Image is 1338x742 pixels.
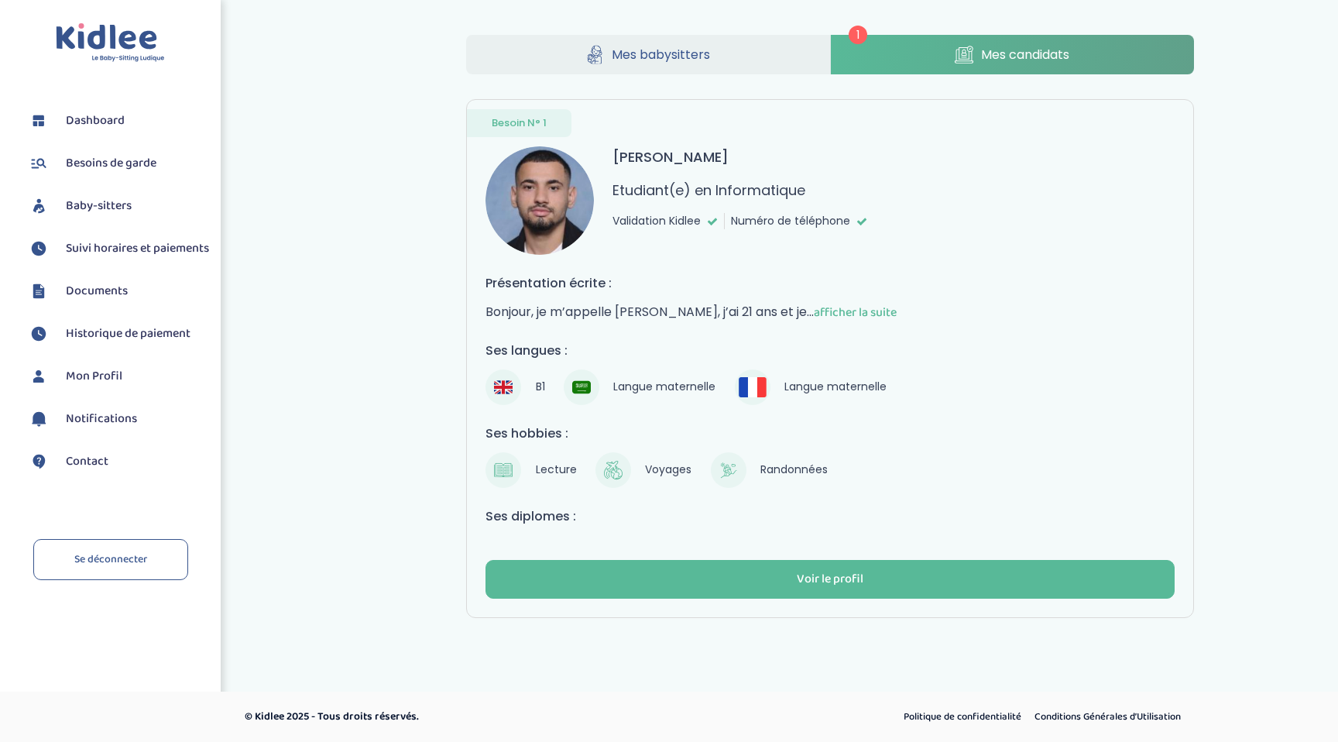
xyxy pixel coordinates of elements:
[797,571,863,589] div: Voir le profil
[27,152,50,175] img: besoin.svg
[27,109,209,132] a: Dashboard
[572,378,591,397] img: Arabe
[485,507,1175,526] h4: Ses diplomes :
[27,280,50,303] img: documents.svg
[245,709,735,725] p: © Kidlee 2025 - Tous droits réservés.
[731,213,850,229] span: Numéro de téléphone
[1029,707,1186,727] a: Conditions Générales d’Utilisation
[27,450,209,473] a: Contact
[754,459,835,481] span: Randonnées
[739,377,767,397] img: Français
[27,194,209,218] a: Baby-sitters
[485,424,1175,443] h4: Ses hobbies :
[981,45,1069,64] span: Mes candidats
[33,539,188,580] a: Se déconnecter
[56,23,165,63] img: logo.svg
[66,452,108,471] span: Contact
[66,197,132,215] span: Baby-sitters
[27,152,209,175] a: Besoins de garde
[66,367,122,386] span: Mon Profil
[814,303,897,322] span: afficher la suite
[66,112,125,130] span: Dashboard
[27,322,209,345] a: Historique de paiement
[485,273,1175,293] h4: Présentation écrite :
[27,365,209,388] a: Mon Profil
[66,325,190,343] span: Historique de paiement
[831,35,1195,74] a: Mes candidats
[466,35,830,74] a: Mes babysitters
[466,99,1194,618] a: Besoin N° 1 avatar [PERSON_NAME] Etudiant(e) en Informatique Validation Kidlee Numéro de téléphon...
[66,282,128,301] span: Documents
[27,450,50,473] img: contact.svg
[492,115,547,131] span: Besoin N° 1
[27,365,50,388] img: profil.svg
[898,707,1027,727] a: Politique de confidentialité
[27,194,50,218] img: babysitters.svg
[27,109,50,132] img: dashboard.svg
[27,237,50,260] img: suivihoraire.svg
[494,378,513,397] img: Anglais
[66,239,209,258] span: Suivi horaires et paiements
[639,459,698,481] span: Voyages
[66,410,137,428] span: Notifications
[529,459,583,481] span: Lecture
[27,237,209,260] a: Suivi horaires et paiements
[849,26,867,44] span: 1
[612,146,729,167] h3: [PERSON_NAME]
[612,45,710,64] span: Mes babysitters
[27,280,209,303] a: Documents
[485,341,1175,360] h4: Ses langues :
[27,407,209,431] a: Notifications
[66,154,156,173] span: Besoins de garde
[607,376,722,398] span: Langue maternelle
[529,376,551,398] span: B1
[612,213,701,229] span: Validation Kidlee
[27,407,50,431] img: notification.svg
[27,322,50,345] img: suivihoraire.svg
[612,180,805,201] p: Etudiant(e) en Informatique
[485,146,594,255] img: avatar
[778,376,894,398] span: Langue maternelle
[485,560,1175,599] button: Voir le profil
[485,302,1175,322] p: Bonjour, je m’appelle [PERSON_NAME], j’ai 21 ans et je...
